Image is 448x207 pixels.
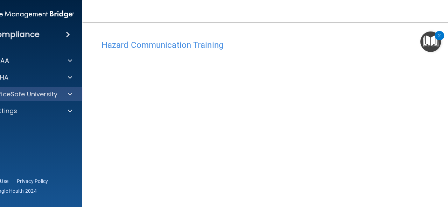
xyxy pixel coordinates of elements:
[17,178,48,185] a: Privacy Policy
[420,31,441,52] button: Open Resource Center, 2 new notifications
[438,36,441,45] div: 2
